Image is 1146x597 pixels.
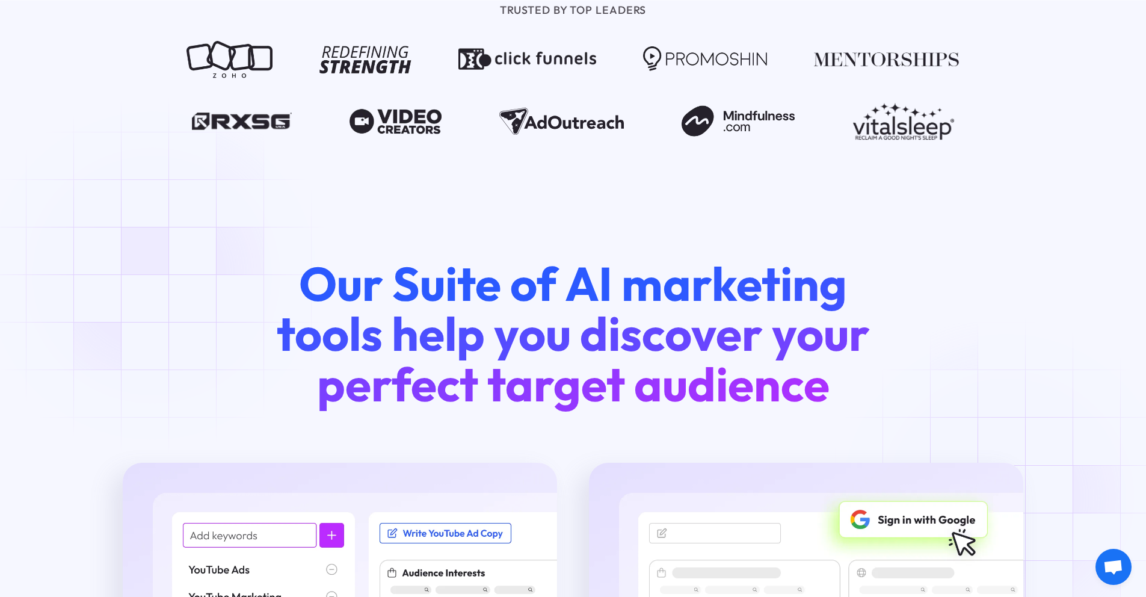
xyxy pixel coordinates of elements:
[1095,549,1132,585] a: Open chat
[277,254,870,413] span: Our Suite of AI marketing tools help you discover your perfect target audience
[249,2,896,19] div: TRUSTED BY TOP LEADERS
[192,102,292,140] img: RXSG
[499,102,623,140] img: Ad Outreach
[814,40,960,78] img: Mentorships
[643,40,767,78] img: Promoshin
[682,102,795,140] img: Mindfulness.com
[319,40,411,78] img: Redefining Strength
[350,102,441,140] img: Video Creators
[458,40,596,78] img: Click Funnels
[853,102,954,140] img: Vitalsleep
[186,40,273,78] img: Zoho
